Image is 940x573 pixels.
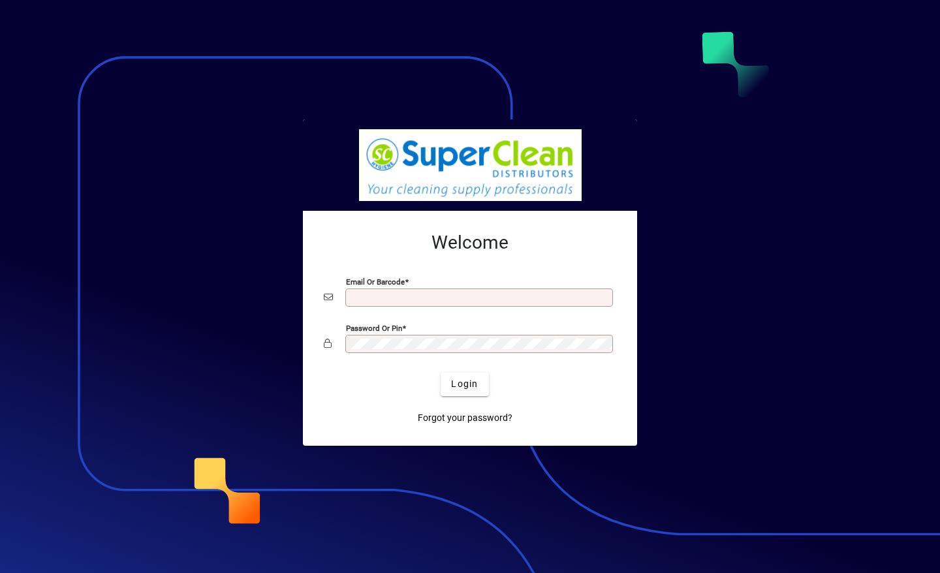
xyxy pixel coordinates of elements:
mat-label: Password or Pin [346,323,402,332]
span: Login [451,377,478,391]
mat-label: Email or Barcode [346,277,405,286]
a: Forgot your password? [413,407,518,430]
span: Forgot your password? [418,411,512,425]
button: Login [441,373,488,396]
h2: Welcome [324,232,616,254]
